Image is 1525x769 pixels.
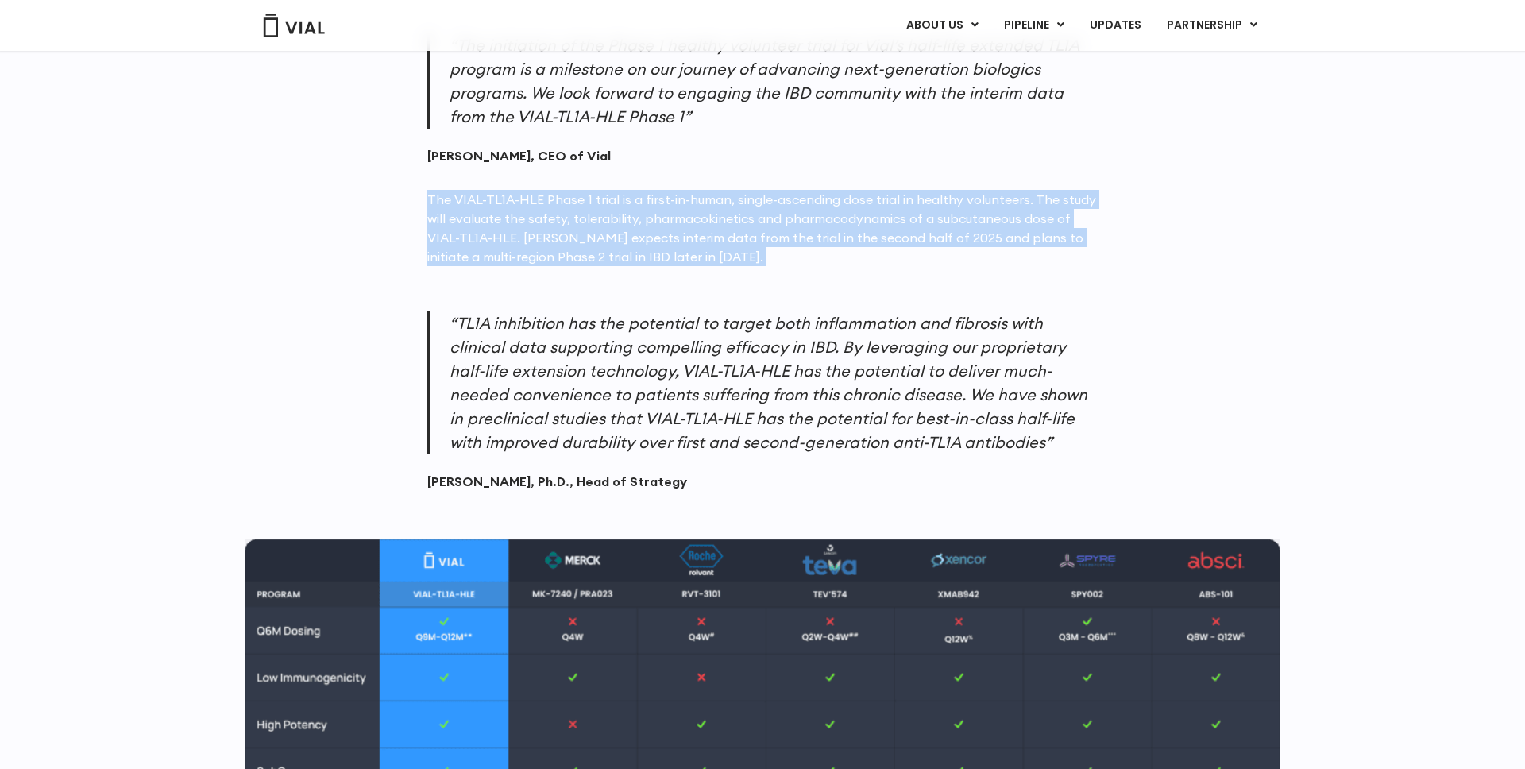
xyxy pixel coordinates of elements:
a: PARTNERSHIPMenu Toggle [1154,12,1270,39]
p: “The initiation of the Phase 1 healthy volunteer trial for Vial’s half-life extended TL1A program... [427,33,1098,129]
p: The VIAL-TL1A-HLE Phase 1 trial is a first-in-human, single-ascending dose trial in healthy volun... [427,190,1098,266]
a: PIPELINEMenu Toggle [991,12,1076,39]
img: Vial Logo [262,14,326,37]
p: “TL1A inhibition has the potential to target both inflammation and fibrosis with clinical data su... [427,311,1098,454]
a: UPDATES [1077,12,1153,39]
cite: [PERSON_NAME], CEO of Vial [427,148,1098,165]
a: ABOUT USMenu Toggle [894,12,990,39]
cite: [PERSON_NAME], Ph.D., Head of Strategy [427,473,1098,491]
